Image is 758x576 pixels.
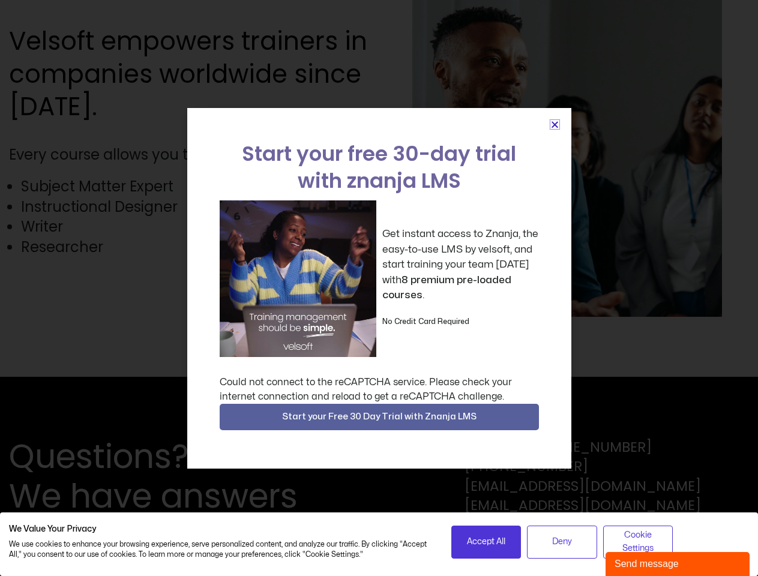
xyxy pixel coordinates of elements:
span: Start your Free 30 Day Trial with Znanja LMS [282,410,477,424]
h2: Start your free 30-day trial with znanja LMS [220,140,539,194]
button: Adjust cookie preferences [603,526,673,559]
strong: No Credit Card Required [382,318,469,325]
button: Deny all cookies [527,526,597,559]
button: Start your Free 30 Day Trial with Znanja LMS [220,404,539,430]
span: Cookie Settings [611,529,666,556]
p: Get instant access to Znanja, the easy-to-use LMS by velsoft, and start training your team [DATE]... [382,226,539,303]
div: Could not connect to the reCAPTCHA service. Please check your internet connection and reload to g... [220,375,539,404]
span: Accept All [467,535,505,548]
strong: 8 premium pre-loaded courses [382,275,511,301]
img: a woman sitting at her laptop dancing [220,200,376,357]
p: We use cookies to enhance your browsing experience, serve personalized content, and analyze our t... [9,539,433,560]
span: Deny [552,535,572,548]
iframe: chat widget [606,550,752,576]
button: Accept all cookies [451,526,522,559]
a: Close [550,120,559,129]
h2: We Value Your Privacy [9,524,433,535]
